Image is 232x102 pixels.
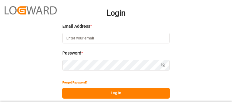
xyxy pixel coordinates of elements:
[62,23,90,30] span: Email Address
[5,6,57,14] img: Logward_new_orange.png
[62,33,170,43] input: Enter your email
[62,77,87,88] button: Forgot Password?
[62,50,81,56] span: Password
[62,88,170,99] button: Log In
[62,3,170,23] h2: Login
